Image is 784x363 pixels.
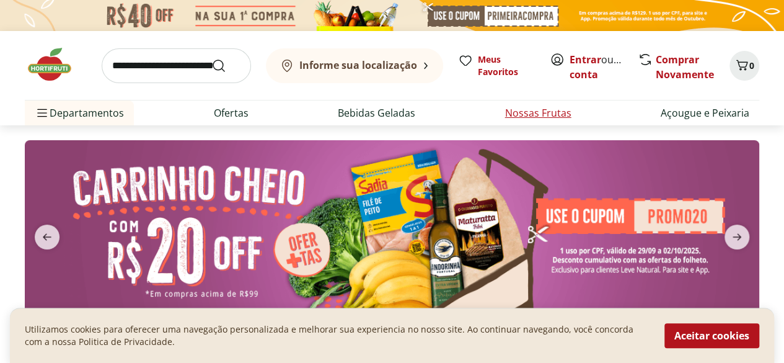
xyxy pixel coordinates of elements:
[211,58,241,73] button: Submit Search
[299,58,417,72] b: Informe sua localização
[25,140,759,318] img: cupom
[570,53,601,66] a: Entrar
[570,53,638,81] a: Criar conta
[214,105,249,120] a: Ofertas
[338,105,415,120] a: Bebidas Geladas
[656,53,714,81] a: Comprar Novamente
[478,53,535,78] span: Meus Favoritos
[35,98,124,128] span: Departamentos
[729,51,759,81] button: Carrinho
[458,53,535,78] a: Meus Favoritos
[505,105,571,120] a: Nossas Frutas
[664,323,759,348] button: Aceitar cookies
[25,323,650,348] p: Utilizamos cookies para oferecer uma navegação personalizada e melhorar sua experiencia no nosso ...
[749,60,754,71] span: 0
[35,98,50,128] button: Menu
[25,225,69,249] button: previous
[661,105,749,120] a: Açougue e Peixaria
[570,52,625,82] span: ou
[715,225,759,249] button: next
[266,48,443,83] button: Informe sua localização
[102,48,251,83] input: search
[25,46,87,83] img: Hortifruti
